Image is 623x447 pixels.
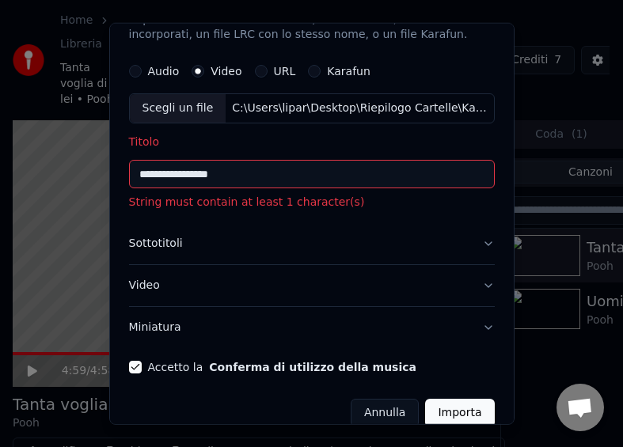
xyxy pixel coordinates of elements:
button: Miniatura [129,307,495,348]
button: Sottotitoli [129,223,495,264]
p: String must contain at least 1 character(s) [129,195,495,210]
label: Karafun [327,66,370,77]
label: Audio [148,66,180,77]
label: Accetto la [148,362,416,373]
label: URL [274,66,296,77]
p: Importa un file karaoke esistente, come un MP3/MP4 con testi incorporati, un file LRC con lo stes... [129,11,495,43]
button: Accetto la [209,362,416,373]
button: Importa [425,399,494,427]
div: Scegli un file [130,94,226,123]
label: Video [211,66,241,77]
button: Video [129,265,495,306]
button: Annulla [351,399,420,427]
label: Titolo [129,136,495,147]
div: C:\Users\lipar\Desktop\Riepilogo Cartelle\Karaoke\Nomadi Senza Luce.mp4 [226,100,493,116]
